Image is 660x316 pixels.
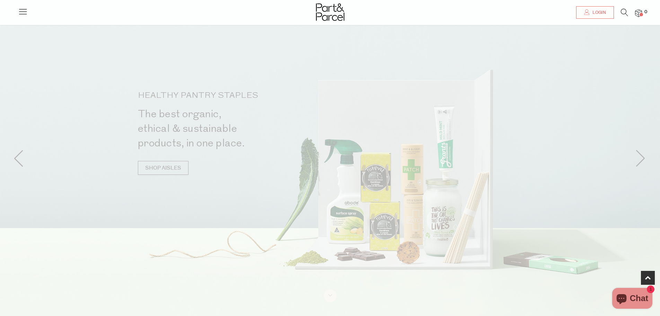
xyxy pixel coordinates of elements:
inbox-online-store-chat: Shopify online store chat [610,288,654,310]
span: Login [591,10,606,16]
span: 0 [643,9,649,15]
a: 0 [635,9,642,17]
a: Login [576,6,614,19]
a: SHOP AISLES [138,161,188,175]
img: Part&Parcel [316,3,344,21]
h2: The best organic, ethical & sustainable products, in one place. [138,107,333,151]
p: HEALTHY PANTRY STAPLES [138,92,333,100]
